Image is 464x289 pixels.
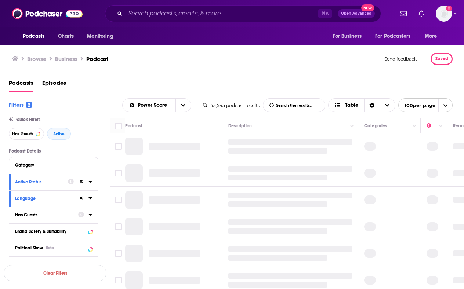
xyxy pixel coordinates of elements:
[436,6,452,22] span: Logged in as james.parsons
[203,103,260,108] div: 45,545 podcast results
[15,196,73,201] div: Language
[410,122,419,131] button: Column Actions
[105,5,381,22] div: Search podcasts, credits, & more...
[446,6,452,11] svg: Add a profile image
[26,102,32,108] span: 2
[318,9,332,18] span: ⌘ K
[12,7,83,21] img: Podchaser - Follow, Share and Rate Podcasts
[436,122,445,131] button: Column Actions
[27,55,46,62] a: Browse
[18,29,54,43] button: open menu
[364,121,387,130] div: Categories
[23,31,44,41] span: Podcasts
[420,29,446,43] button: open menu
[15,227,92,236] button: Brand Safety & Suitability
[370,29,421,43] button: open menu
[435,56,448,61] span: Saved
[9,101,32,108] h2: Filters
[115,223,122,230] span: Toggle select row
[348,122,356,131] button: Column Actions
[12,132,33,136] span: Has Guests
[123,103,175,108] button: open menu
[436,6,452,22] img: User Profile
[15,243,92,252] button: Political SkewBeta
[125,121,142,130] div: Podcast
[125,8,318,19] input: Search podcasts, credits, & more...
[15,229,86,234] div: Brand Safety & Suitability
[361,4,374,11] span: New
[427,121,437,130] div: Power Score
[87,31,113,41] span: Monitoring
[82,29,123,43] button: open menu
[327,29,371,43] button: open menu
[86,55,108,62] h3: Podcast
[15,162,87,168] div: Category
[345,103,358,108] span: Table
[333,31,362,41] span: For Business
[416,7,427,20] a: Show notifications dropdown
[47,128,71,140] button: Active
[175,99,191,112] button: open menu
[53,29,78,43] a: Charts
[431,53,453,65] button: Saved
[15,160,92,169] button: Category
[15,179,63,184] div: Active Status
[15,194,78,203] button: Language
[436,6,452,22] button: Show profile menu
[398,98,453,112] button: open menu
[364,99,380,112] div: Sort Direction
[46,245,54,250] div: Beta
[15,210,78,219] button: Has Guests
[42,77,66,92] a: Episodes
[341,12,371,15] span: Open Advanced
[15,245,43,250] span: Political Skew
[382,53,419,65] button: Send feedback
[115,277,122,283] span: Toggle select row
[4,265,106,281] button: Clear Filters
[228,121,252,130] div: Description
[115,143,122,150] span: Toggle select row
[397,7,410,20] a: Show notifications dropdown
[9,256,98,273] button: Show More
[122,98,191,112] h2: Choose List sort
[58,31,74,41] span: Charts
[138,103,170,108] span: Power Score
[9,128,44,140] button: Has Guests
[115,250,122,257] span: Toggle select row
[115,197,122,203] span: Toggle select row
[115,170,122,176] span: Toggle select row
[375,31,410,41] span: For Podcasters
[399,100,435,111] span: 100 per page
[328,98,395,112] button: Choose View
[338,9,375,18] button: Open AdvancedNew
[55,55,77,62] h1: Business
[425,31,437,41] span: More
[16,117,40,122] span: Quick Filters
[9,149,98,154] p: Podcast Details
[9,77,33,92] a: Podcasts
[53,132,65,136] span: Active
[15,177,68,186] button: Active Status
[15,212,73,217] div: Has Guests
